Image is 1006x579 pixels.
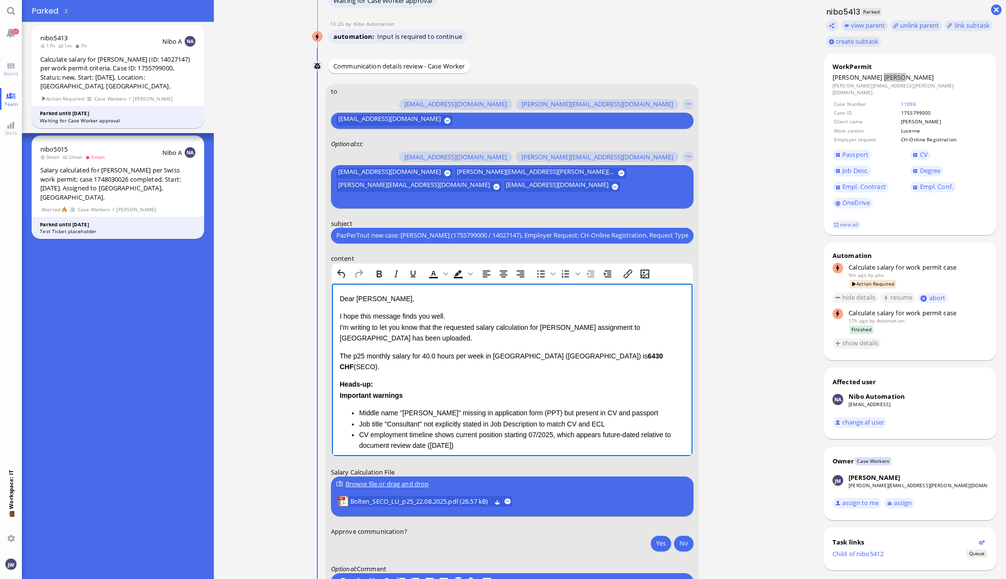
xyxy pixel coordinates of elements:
[399,99,512,110] button: [EMAIL_ADDRESS][DOMAIN_NAME]
[979,539,985,545] button: Show flow diagram
[5,559,16,569] img: You
[849,317,868,324] span: 17h ago
[332,283,693,456] iframe: Rich Text Area
[337,496,348,507] img: Bolten_SECO_LU_p25_22.08.2025.pdf
[884,73,934,82] span: [PERSON_NAME]
[833,166,871,176] a: Job Desc.
[331,219,352,227] span: subject
[842,166,868,175] span: Job Desc.
[833,118,900,125] td: Client name
[40,221,196,228] div: Parked until [DATE]
[512,267,528,280] button: Align right
[77,205,110,214] span: Case Workers
[599,267,615,280] button: Increase indent
[881,292,915,303] button: resume
[346,20,353,27] span: by
[425,267,449,280] div: Text color Black
[331,86,337,95] span: to
[833,338,881,349] button: show details
[826,20,839,31] button: Copy ticket nibo5413 link to clipboard
[27,124,353,135] li: Middle name "[PERSON_NAME]" missing in application form (PPT) but present in CV and passport
[849,308,988,317] div: Calculate salary for work permit case
[331,139,355,148] span: Optional
[901,136,987,143] td: CH-Online Registration
[8,97,41,104] strong: Heads-up:
[40,55,195,91] div: Calculate salary for [PERSON_NAME] (ID: 14027147) per work permit criteria. Case ID: 1755799000, ...
[387,267,404,280] button: Italic
[861,8,882,16] span: Parked
[338,115,440,126] span: [EMAIL_ADDRESS][DOMAIN_NAME]
[336,181,502,192] button: [PERSON_NAME][EMAIL_ADDRESS][DOMAIN_NAME]
[884,498,915,509] button: assign
[2,129,19,136] span: Stats
[516,152,678,162] button: [PERSON_NAME][EMAIL_ADDRESS][DOMAIN_NAME]
[40,145,68,153] a: nibo5015
[331,527,407,535] span: Approve communication?
[133,95,173,103] span: [PERSON_NAME]
[833,292,878,303] button: hide details
[27,146,353,168] li: CV employment timeline shows current position starting 07/2025, which appears future-dated relati...
[833,457,854,465] div: Owner
[833,475,843,486] img: Janet Mathews
[849,272,867,278] span: 9m ago
[877,317,904,324] span: automation@bluelakelegal.com
[40,166,195,202] div: Salary calculated for [PERSON_NAME] per Swiss work permit; case 1748030026 completed. Start: [DAT...
[910,150,931,160] a: CV
[504,498,510,504] button: remove
[967,549,987,558] span: Status
[833,538,976,546] div: Task links
[41,205,60,214] span: Aborted
[8,68,331,87] strong: 6430 CHF
[920,182,953,191] span: Empl. Conf.
[162,37,182,46] span: Nibo A
[557,267,581,280] div: Numbered list
[377,32,462,41] span: Input is required to continue
[833,127,900,135] td: Work canton
[457,168,615,178] span: [PERSON_NAME][EMAIL_ADDRESS][PERSON_NAME][DOMAIN_NAME]
[404,267,421,280] button: Underline
[350,496,490,507] a: View Bolten_SECO_LU_p25_22.08.2025.pdf
[849,473,900,482] div: [PERSON_NAME]
[945,20,992,31] task-group-action-menu: link subtask
[833,82,988,96] dd: [PERSON_NAME][EMAIL_ADDRESS][PERSON_NAME][DOMAIN_NAME]
[336,168,452,178] button: [EMAIL_ADDRESS][DOMAIN_NAME]
[40,42,58,49] span: 17h
[27,135,353,146] li: Job title "Consultant" not explicitly stated in Job Description to match CV and ECL
[826,36,881,47] button: create subtask
[338,168,440,178] span: [EMAIL_ADDRESS][DOMAIN_NAME]
[890,20,942,31] button: unlink parent
[582,267,598,280] button: Decrease indent
[63,153,85,160] span: 2mon
[455,168,626,178] button: [PERSON_NAME][EMAIL_ADDRESS][PERSON_NAME][DOMAIN_NAME]
[833,100,900,108] td: Case Number
[833,498,882,509] button: assign to me
[404,101,507,108] span: [EMAIL_ADDRESS][DOMAIN_NAME]
[494,498,501,504] button: Download Bolten_SECO_LU_p25_22.08.2025.pdf
[330,20,346,27] span: 13:25
[116,205,156,214] span: [PERSON_NAME]
[7,509,15,531] span: 💼 Workspace: IT
[331,139,357,148] em: :
[8,67,353,89] p: The p25 monthly salary for 40.0 hours per week in [GEOGRAPHIC_DATA] ([GEOGRAPHIC_DATA]) is (SECO).
[850,280,897,288] span: Action Required
[910,182,956,192] a: Empl. Conf.
[849,392,905,401] div: Nibo Automation
[532,267,556,280] div: Bullet list
[619,267,636,280] button: Insert/edit link
[112,205,115,214] span: /
[841,20,888,31] button: view parent
[833,394,843,405] img: Nibo Automation
[40,153,63,160] span: 3mon
[94,95,127,103] span: Case Workers
[824,6,861,17] h1: nibo5413
[65,7,68,14] span: 2
[331,254,354,262] span: content
[901,101,916,107] a: 11096
[869,317,875,324] span: by
[1,70,20,77] span: Board
[40,228,196,235] div: Test Ticket placeholder
[333,267,350,280] button: Undo
[333,32,377,41] span: automation
[833,73,883,82] span: [PERSON_NAME]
